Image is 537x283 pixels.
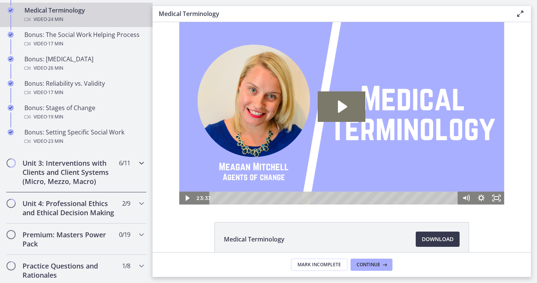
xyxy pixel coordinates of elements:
[297,262,341,268] span: Mark Incomplete
[47,64,63,73] span: · 26 min
[23,261,116,280] h2: Practice Questions and Rationales
[8,32,14,38] i: Completed
[47,112,63,122] span: · 19 min
[291,259,347,271] button: Mark Incomplete
[321,169,336,182] button: Show settings menu
[24,112,143,122] div: Video
[24,88,143,97] div: Video
[119,230,130,239] span: 0 / 19
[119,158,130,168] span: 6 / 11
[357,262,380,268] span: Continue
[165,69,213,100] button: Play Video: cmiuhrk449ks72pssv3g.mp4
[336,169,352,182] button: Fullscreen
[47,137,63,146] span: · 23 min
[159,9,503,18] h3: Medical Terminology
[62,169,302,182] div: Playbar
[8,105,14,111] i: Completed
[24,137,143,146] div: Video
[306,169,321,182] button: Mute
[122,261,130,270] span: 1 / 8
[24,39,143,48] div: Video
[24,54,143,73] div: Bonus: [MEDICAL_DATA]
[350,259,392,271] button: Continue
[24,128,143,146] div: Bonus: Setting Specific Social Work
[8,80,14,86] i: Completed
[24,15,143,24] div: Video
[47,15,63,24] span: · 24 min
[23,158,116,186] h2: Unit 3: Interventions with Clients and Client Systems (Micro, Mezzo, Macro)
[24,103,143,122] div: Bonus: Stages of Change
[24,64,143,73] div: Video
[122,199,130,208] span: 2 / 9
[47,39,63,48] span: · 17 min
[24,30,143,48] div: Bonus: The Social Work Helping Process
[416,232,460,247] a: Download
[24,79,143,97] div: Bonus: Reliability vs. Validity
[27,169,42,182] button: Play Video
[8,129,14,135] i: Completed
[224,235,285,244] span: Medical Terminology
[153,22,531,205] iframe: Video Lesson
[24,6,143,24] div: Medical Terminology
[23,199,116,217] h2: Unit 4: Professional Ethics and Ethical Decision Making
[47,88,63,97] span: · 17 min
[23,230,116,248] h2: Premium: Masters Power Pack
[8,7,14,13] i: Completed
[422,235,453,244] span: Download
[8,56,14,62] i: Completed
